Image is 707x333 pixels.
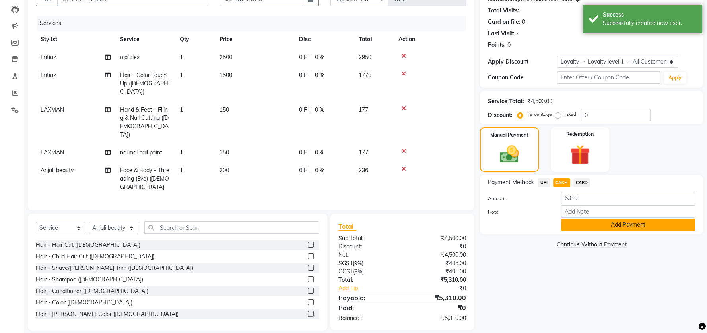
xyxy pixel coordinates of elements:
th: Price [215,31,294,48]
span: CASH [553,178,570,187]
span: 1770 [359,71,371,79]
span: Imtiaz [41,71,56,79]
span: 0 % [315,71,324,79]
span: UPI [538,178,550,187]
div: Discount: [488,111,513,119]
span: 0 % [315,106,324,114]
input: Search or Scan [144,221,319,234]
span: CARD [573,178,590,187]
span: LAXMAN [41,149,64,156]
div: Services [37,16,472,31]
span: 9% [355,268,362,275]
th: Service [115,31,175,48]
div: Apply Discount [488,58,557,66]
div: Hair - Hair Cut ([DEMOGRAPHIC_DATA]) [36,241,140,249]
span: 177 [359,106,368,113]
div: 0 [507,41,511,49]
span: 0 F [299,53,307,62]
span: Total [338,222,357,231]
div: ₹4,500.00 [402,251,472,259]
span: 150 [219,149,229,156]
span: 2500 [219,54,232,61]
span: Hair - Color Touch Up ([DEMOGRAPHIC_DATA]) [120,71,170,95]
span: | [310,148,312,157]
div: Total: [332,276,402,284]
div: ₹5,310.00 [402,293,472,302]
div: Service Total: [488,97,524,106]
div: Sub Total: [332,234,402,243]
div: ₹0 [414,284,472,293]
span: 1 [180,54,183,61]
span: 0 % [315,166,324,175]
span: Anjali beauty [41,167,74,174]
span: normal nail paint [120,149,162,156]
input: Amount [561,192,695,204]
span: Hand & Feet - Filing & Nail Cutting ([DEMOGRAPHIC_DATA]) [120,106,169,138]
div: Card on file: [488,18,521,26]
span: 0 F [299,71,307,79]
span: 200 [219,167,229,174]
div: ( ) [332,268,402,276]
span: 1 [180,149,183,156]
div: Hair - Color ([DEMOGRAPHIC_DATA]) [36,298,132,307]
th: Stylist [36,31,115,48]
span: 2950 [359,54,371,61]
label: Redemption [566,131,594,138]
a: Add Tip [332,284,414,293]
div: ₹405.00 [402,259,472,268]
div: Paid: [332,303,402,312]
th: Qty [175,31,215,48]
div: Hair - [PERSON_NAME] Color ([DEMOGRAPHIC_DATA]) [36,310,179,318]
div: Hair - Child Hair Cut ([DEMOGRAPHIC_DATA]) [36,252,155,261]
div: Hair - Conditioner ([DEMOGRAPHIC_DATA]) [36,287,148,295]
div: 0 [522,18,525,26]
span: ola plex [120,54,140,61]
div: Coupon Code [488,73,557,82]
img: _gift.svg [564,142,596,167]
span: LAXMAN [41,106,64,113]
span: 150 [219,106,229,113]
div: Net: [332,251,402,259]
span: | [310,106,312,114]
span: SGST [338,260,353,267]
div: ( ) [332,259,402,268]
div: Hair - Shave/[PERSON_NAME] Trim ([DEMOGRAPHIC_DATA]) [36,264,193,272]
div: Hair - Shampoo ([DEMOGRAPHIC_DATA]) [36,275,143,284]
div: Successfully created new user. [603,19,696,27]
th: Action [394,31,466,48]
th: Total [354,31,394,48]
div: Success [603,11,696,19]
span: 0 % [315,148,324,157]
div: ₹4,500.00 [402,234,472,243]
span: 1500 [219,71,232,79]
div: Total Visits: [488,6,519,15]
span: Imtiaz [41,54,56,61]
label: Fixed [564,111,576,118]
div: ₹405.00 [402,268,472,276]
span: 1 [180,167,183,174]
span: 1 [180,71,183,79]
th: Disc [294,31,354,48]
span: 0 F [299,166,307,175]
span: | [310,166,312,175]
span: Face & Body - Threading (Eye) ([DEMOGRAPHIC_DATA]) [120,167,169,191]
span: Payment Methods [488,178,534,187]
a: Continue Without Payment [482,241,701,249]
label: Manual Payment [490,131,528,139]
div: ₹5,310.00 [402,314,472,322]
input: Enter Offer / Coupon Code [557,71,660,84]
span: 177 [359,149,368,156]
span: 0 F [299,148,307,157]
div: Last Visit: [488,29,515,38]
span: | [310,53,312,62]
span: 1 [180,106,183,113]
span: 0 F [299,106,307,114]
input: Add Note [561,205,695,218]
div: Points: [488,41,506,49]
button: Add Payment [561,219,695,231]
label: Amount: [482,195,555,202]
span: 0 % [315,53,324,62]
div: ₹4,500.00 [527,97,552,106]
div: Discount: [332,243,402,251]
div: Payable: [332,293,402,302]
